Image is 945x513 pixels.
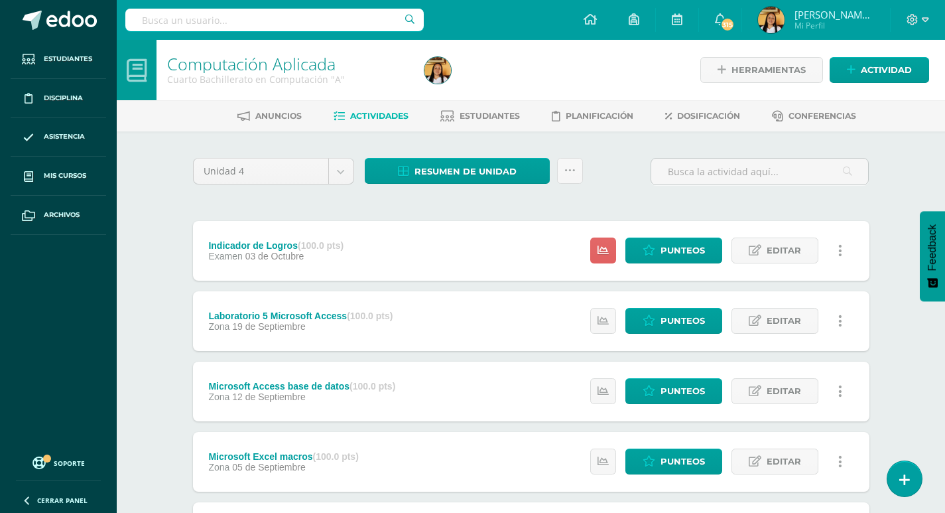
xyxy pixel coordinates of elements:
[125,9,424,31] input: Busca un usuario...
[167,73,409,86] div: Cuarto Bachillerato en Computación 'A'
[11,118,106,157] a: Asistencia
[424,57,451,84] img: c517f0cd6759b2ea1094bfa833b65fc4.png
[54,459,85,468] span: Soporte
[552,106,633,127] a: Planificación
[772,106,856,127] a: Conferencias
[414,159,517,184] span: Resumen de unidad
[232,321,306,332] span: 19 de Septiembre
[208,451,358,462] div: Microsoft Excel macros
[208,462,229,473] span: Zona
[11,40,106,79] a: Estudiantes
[767,379,801,403] span: Editar
[767,238,801,263] span: Editar
[920,211,945,301] button: Feedback - Mostrar encuesta
[665,106,740,127] a: Dosificación
[334,106,409,127] a: Actividades
[208,381,395,392] div: Microsoft Access base de datos
[830,57,929,83] a: Actividad
[208,240,344,251] div: Indicador de Logros
[794,8,874,21] span: [PERSON_NAME][US_STATE]
[208,321,229,332] span: Zona
[11,79,106,118] a: Disciplina
[44,171,86,181] span: Mis cursos
[661,309,705,333] span: Punteos
[37,496,88,505] span: Cerrar panel
[313,451,359,462] strong: (100.0 pts)
[44,131,85,142] span: Asistencia
[237,106,302,127] a: Anuncios
[566,111,633,121] span: Planificación
[625,449,722,475] a: Punteos
[731,58,806,82] span: Herramientas
[194,159,353,184] a: Unidad 4
[625,378,722,404] a: Punteos
[208,311,393,321] div: Laboratorio 5 Microsoft Access
[208,392,229,402] span: Zona
[349,381,395,392] strong: (100.0 pts)
[625,308,722,334] a: Punteos
[926,224,938,271] span: Feedback
[767,449,801,474] span: Editar
[794,20,874,31] span: Mi Perfil
[11,196,106,235] a: Archivos
[44,93,83,104] span: Disciplina
[208,251,242,261] span: Examen
[245,251,304,261] span: 03 de Octubre
[677,111,740,121] span: Dosificación
[720,17,735,32] span: 315
[347,311,393,321] strong: (100.0 pts)
[788,111,856,121] span: Conferencias
[661,449,705,474] span: Punteos
[661,379,705,403] span: Punteos
[861,58,912,82] span: Actividad
[298,240,344,251] strong: (100.0 pts)
[350,111,409,121] span: Actividades
[232,462,306,473] span: 05 de Septiembre
[167,52,336,75] a: Computación Aplicada
[440,106,520,127] a: Estudiantes
[700,57,823,83] a: Herramientas
[11,157,106,196] a: Mis cursos
[767,309,801,333] span: Editar
[758,7,785,33] img: c517f0cd6759b2ea1094bfa833b65fc4.png
[255,111,302,121] span: Anuncios
[651,159,868,184] input: Busca la actividad aquí...
[44,210,80,220] span: Archivos
[16,453,101,471] a: Soporte
[232,392,306,402] span: 12 de Septiembre
[204,159,318,184] span: Unidad 4
[661,238,705,263] span: Punteos
[625,238,722,263] a: Punteos
[44,54,92,64] span: Estudiantes
[460,111,520,121] span: Estudiantes
[167,54,409,73] h1: Computación Aplicada
[365,158,550,184] a: Resumen de unidad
